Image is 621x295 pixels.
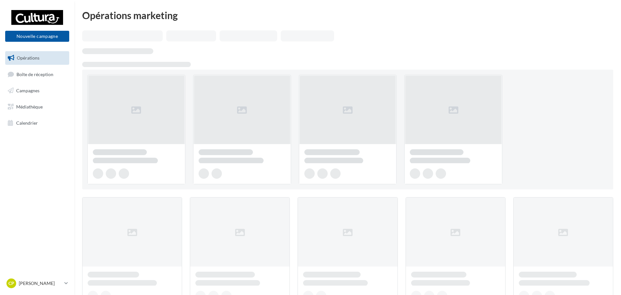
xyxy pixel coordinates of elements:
div: Opérations marketing [82,10,613,20]
span: Opérations [17,55,39,61]
p: [PERSON_NAME] [19,280,62,287]
span: Boîte de réception [16,71,53,77]
a: Boîte de réception [4,67,71,81]
a: Médiathèque [4,100,71,114]
span: Campagnes [16,88,39,93]
a: CP [PERSON_NAME] [5,277,69,289]
a: Opérations [4,51,71,65]
span: Calendrier [16,120,38,125]
span: CP [8,280,14,287]
a: Calendrier [4,116,71,130]
a: Campagnes [4,84,71,97]
span: Médiathèque [16,104,43,109]
button: Nouvelle campagne [5,31,69,42]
